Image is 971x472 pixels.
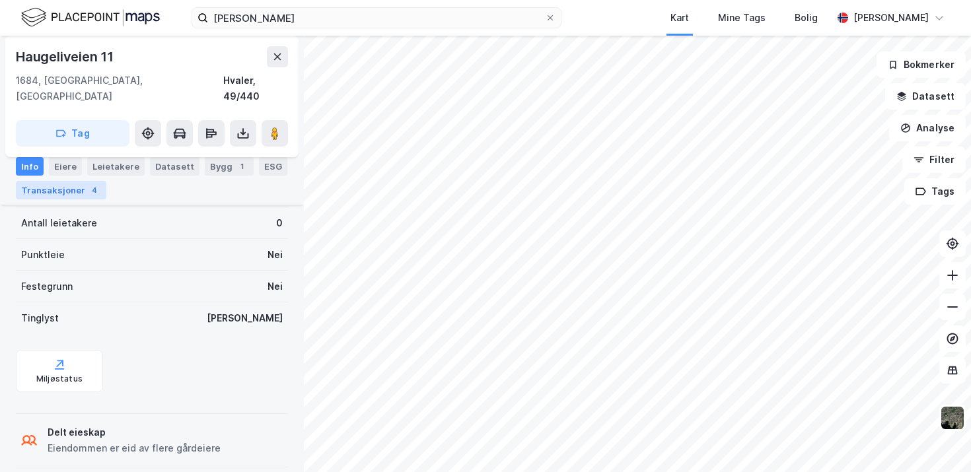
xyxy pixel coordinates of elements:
[16,73,223,104] div: 1684, [GEOGRAPHIC_DATA], [GEOGRAPHIC_DATA]
[889,115,966,141] button: Analyse
[49,157,82,176] div: Eiere
[670,10,689,26] div: Kart
[36,374,83,384] div: Miljøstatus
[16,120,129,147] button: Tag
[21,247,65,263] div: Punktleie
[276,215,283,231] div: 0
[16,157,44,176] div: Info
[21,6,160,29] img: logo.f888ab2527a4732fd821a326f86c7f29.svg
[48,424,221,440] div: Delt eieskap
[902,147,966,173] button: Filter
[21,279,73,294] div: Festegrunn
[16,181,106,199] div: Transaksjoner
[940,405,965,430] img: 9k=
[853,10,929,26] div: [PERSON_NAME]
[16,46,116,67] div: Haugeliveien 11
[150,157,199,176] div: Datasett
[795,10,818,26] div: Bolig
[88,184,101,197] div: 4
[905,409,971,472] iframe: Chat Widget
[268,247,283,263] div: Nei
[905,409,971,472] div: Kontrollprogram for chat
[268,279,283,294] div: Nei
[21,215,97,231] div: Antall leietakere
[904,178,966,205] button: Tags
[205,157,254,176] div: Bygg
[718,10,766,26] div: Mine Tags
[87,157,145,176] div: Leietakere
[259,157,287,176] div: ESG
[208,8,545,28] input: Søk på adresse, matrikkel, gårdeiere, leietakere eller personer
[885,83,966,110] button: Datasett
[207,310,283,326] div: [PERSON_NAME]
[48,440,221,456] div: Eiendommen er eid av flere gårdeiere
[21,310,59,326] div: Tinglyst
[877,51,966,78] button: Bokmerker
[223,73,288,104] div: Hvaler, 49/440
[235,160,248,173] div: 1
